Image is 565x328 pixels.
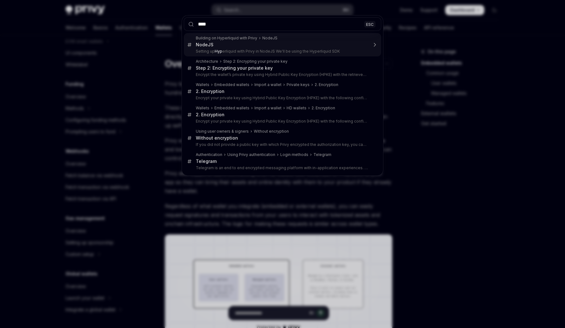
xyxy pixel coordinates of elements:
[196,82,209,87] div: Wallets
[196,152,222,157] div: Authentication
[287,82,310,87] div: Private keys
[214,106,249,111] div: Embedded wallets
[196,165,368,170] p: Telegram is an end to end encrypted messaging platform with in-application experiences. Privy enable
[196,65,273,71] div: Step 2: Encrypting your private key
[196,42,213,48] div: NodeJS
[254,129,289,134] div: Without encryption
[215,49,222,54] b: Hyp
[196,59,218,64] div: Architecture
[196,72,368,77] p: Encrypt the wallet’s private key using Hybrid Public Key Encryption (HPKE) with the retrieved public
[315,82,338,87] div: 2. Encryption
[196,106,209,111] div: Wallets
[364,21,376,27] div: ESC
[254,106,282,111] div: Import a wallet
[196,129,249,134] div: Using user owners & signers
[196,142,368,147] p: If you did not provide a public key with which Privy encrypted the authorization key, you can skip t
[196,135,238,141] div: Without encryption
[287,106,306,111] div: HD wallets
[262,36,277,41] div: NodeJS
[254,82,282,87] div: Import a wallet
[196,36,257,41] div: Building on Hyperliquid with Privy
[196,89,224,94] div: 2. Encryption
[313,152,331,157] div: Telegram
[196,95,368,101] p: Encrypt your private key using Hybrid Public Key Encryption (HPKE) with the following configuration:
[223,59,288,64] div: Step 2: Encrypting your private key
[227,152,275,157] div: Using Privy authentication
[280,152,308,157] div: Login methods
[196,158,217,164] div: Telegram
[196,49,368,54] p: Setting up erliquid with Privy in NodeJS We'll be using the Hyperliquid SDK
[214,82,249,87] div: Embedded wallets
[196,119,368,124] p: Encrypt your private key using Hybrid Public Key Encryption (HPKE) with the following configuration:
[312,106,335,111] div: 2. Encryption
[196,112,224,118] div: 2. Encryption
